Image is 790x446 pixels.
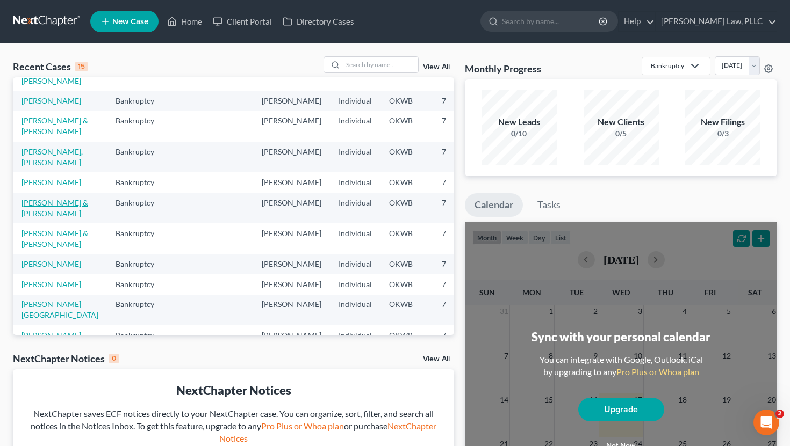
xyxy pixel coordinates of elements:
a: Client Portal [207,12,277,31]
td: Individual [330,325,380,345]
a: NextChapter Notices [219,421,436,443]
td: [PERSON_NAME] [253,172,330,192]
div: New Clients [584,116,659,128]
div: Recent Cases [13,60,88,73]
span: New Case [112,18,148,26]
div: New Filings [685,116,760,128]
td: 7 [433,295,487,325]
div: You can integrate with Google, Outlook, iCal by upgrading to any [535,354,707,378]
td: [PERSON_NAME] [253,193,330,223]
td: OKWB [380,325,433,345]
td: [PERSON_NAME] [253,91,330,111]
td: OKWB [380,254,433,274]
a: Pro Plus or Whoa plan [261,421,344,431]
div: Sync with your personal calendar [532,328,710,345]
input: Search by name... [502,11,600,31]
div: 15 [75,62,88,71]
a: [PERSON_NAME][GEOGRAPHIC_DATA] [21,299,98,319]
td: Bankruptcy [107,111,174,142]
td: Bankruptcy [107,295,174,325]
td: [PERSON_NAME] [253,295,330,325]
td: 7 [433,91,487,111]
td: Individual [330,142,380,172]
a: Upgrade [578,398,664,421]
td: 7 [433,223,487,254]
div: New Leads [482,116,557,128]
td: 7 [433,111,487,142]
td: [PERSON_NAME] [253,254,330,274]
td: 7 [433,274,487,294]
a: [PERSON_NAME] & [PERSON_NAME] [21,198,88,218]
a: Home [162,12,207,31]
td: Individual [330,91,380,111]
td: Bankruptcy [107,325,174,345]
td: 7 [433,254,487,274]
td: Individual [330,111,380,142]
td: 7 [433,325,487,345]
a: [PERSON_NAME] & [PERSON_NAME] [21,116,88,136]
td: OKWB [380,111,433,142]
a: [PERSON_NAME] [21,280,81,289]
div: Bankruptcy [651,61,684,70]
a: [PERSON_NAME] [21,259,81,268]
td: OKWB [380,223,433,254]
td: Individual [330,223,380,254]
a: [PERSON_NAME] [21,331,81,340]
td: 7 [433,172,487,192]
td: OKWB [380,142,433,172]
input: Search by name... [343,57,418,72]
div: NextChapter Notices [13,352,119,365]
a: Pro Plus or Whoa plan [616,367,699,377]
a: [PERSON_NAME] [21,178,81,187]
span: 2 [775,410,784,418]
td: Bankruptcy [107,223,174,254]
td: OKWB [380,172,433,192]
td: OKWB [380,295,433,325]
a: [PERSON_NAME] Law, PLLC [656,12,777,31]
td: [PERSON_NAME] [253,142,330,172]
td: [PERSON_NAME] [253,274,330,294]
td: Individual [330,295,380,325]
a: Calendar [465,193,523,217]
a: View All [423,355,450,363]
h3: Monthly Progress [465,62,541,75]
div: 0/5 [584,128,659,139]
div: NextChapter Notices [21,382,446,399]
iframe: Intercom live chat [753,410,779,435]
a: [PERSON_NAME] & [PERSON_NAME] [21,229,88,248]
td: Individual [330,172,380,192]
td: OKWB [380,193,433,223]
td: Bankruptcy [107,172,174,192]
td: Bankruptcy [107,91,174,111]
div: NextChapter saves ECF notices directly to your NextChapter case. You can organize, sort, filter, ... [21,408,446,445]
td: [PERSON_NAME] [253,325,330,345]
a: [PERSON_NAME], [PERSON_NAME] [21,147,83,167]
a: [PERSON_NAME] [21,96,81,105]
div: 0/3 [685,128,760,139]
div: 0 [109,354,119,363]
a: [PERSON_NAME] & [PERSON_NAME] [21,65,88,85]
td: OKWB [380,274,433,294]
td: [PERSON_NAME] [253,223,330,254]
a: Help [619,12,655,31]
a: Tasks [528,193,570,217]
td: 7 [433,142,487,172]
div: 0/10 [482,128,557,139]
td: Bankruptcy [107,142,174,172]
td: OKWB [380,91,433,111]
a: Directory Cases [277,12,360,31]
td: Bankruptcy [107,193,174,223]
td: Individual [330,274,380,294]
td: [PERSON_NAME] [253,111,330,142]
td: Individual [330,193,380,223]
td: 7 [433,193,487,223]
td: Bankruptcy [107,274,174,294]
a: View All [423,63,450,71]
td: Bankruptcy [107,254,174,274]
td: Individual [330,254,380,274]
